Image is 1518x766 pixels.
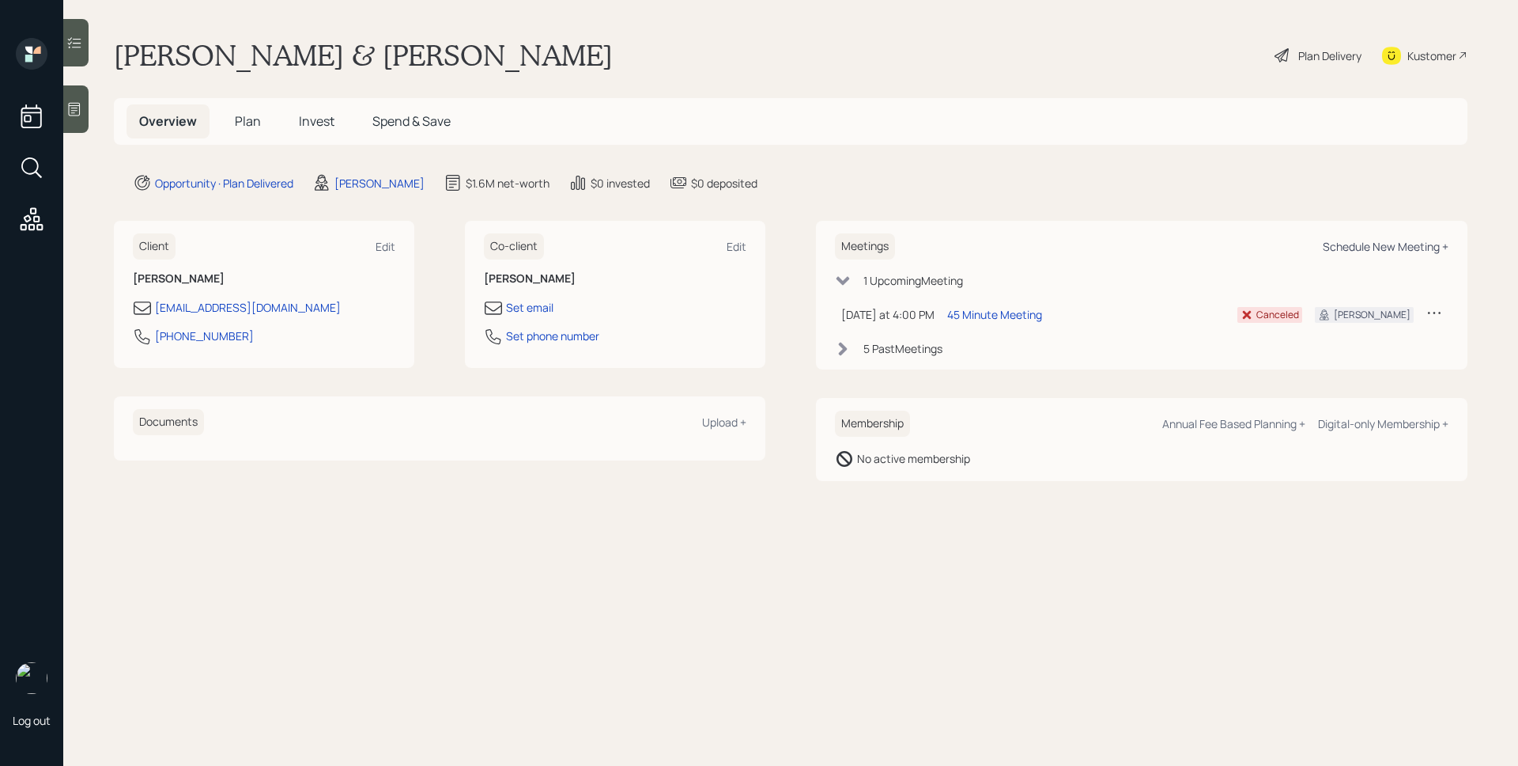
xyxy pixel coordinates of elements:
div: Edit [727,239,746,254]
div: 5 Past Meeting s [863,340,942,357]
div: Log out [13,713,51,728]
h6: Client [133,233,176,260]
div: [PERSON_NAME] [1334,308,1410,322]
div: $1.6M net-worth [466,175,549,191]
span: Plan [235,112,261,130]
img: james-distasi-headshot.png [16,662,47,694]
h6: Membership [835,411,910,437]
div: Edit [376,239,395,254]
div: [DATE] at 4:00 PM [841,306,935,323]
span: Invest [299,112,334,130]
div: Plan Delivery [1298,47,1361,64]
h6: Co-client [484,233,544,260]
div: Set email [506,299,553,316]
div: $0 deposited [691,175,757,191]
div: [PHONE_NUMBER] [155,328,254,344]
div: Set phone number [506,328,599,344]
h6: Meetings [835,233,895,260]
h1: [PERSON_NAME] & [PERSON_NAME] [114,38,613,73]
div: 45 Minute Meeting [947,306,1042,323]
div: [EMAIL_ADDRESS][DOMAIN_NAME] [155,299,341,316]
div: Canceled [1256,308,1299,322]
div: [PERSON_NAME] [334,175,425,191]
div: Upload + [702,415,746,430]
div: $0 invested [591,175,650,191]
div: Kustomer [1407,47,1456,64]
div: No active membership [857,450,970,467]
h6: [PERSON_NAME] [484,272,746,286]
span: Overview [139,112,197,130]
span: Spend & Save [372,112,451,130]
div: Opportunity · Plan Delivered [155,175,293,191]
div: 1 Upcoming Meeting [863,272,963,289]
div: Digital-only Membership + [1318,416,1448,431]
div: Annual Fee Based Planning + [1162,416,1305,431]
h6: Documents [133,409,204,435]
div: Schedule New Meeting + [1323,239,1448,254]
h6: [PERSON_NAME] [133,272,395,286]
